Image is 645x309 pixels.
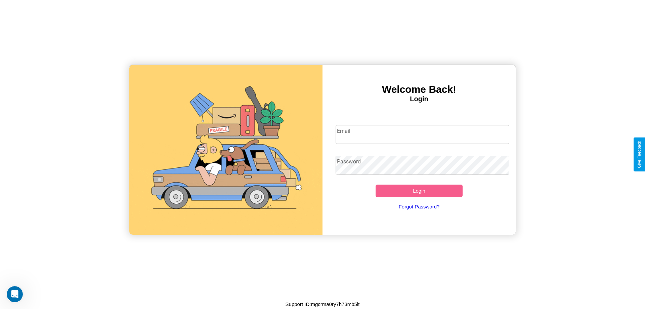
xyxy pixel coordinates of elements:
[332,197,506,216] a: Forgot Password?
[637,141,642,168] div: Give Feedback
[7,286,23,302] iframe: Intercom live chat
[129,65,322,235] img: gif
[322,95,516,103] h4: Login
[322,84,516,95] h3: Welcome Back!
[286,300,360,309] p: Support ID: mgcrma0ry7h73mb5lt
[376,185,463,197] button: Login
